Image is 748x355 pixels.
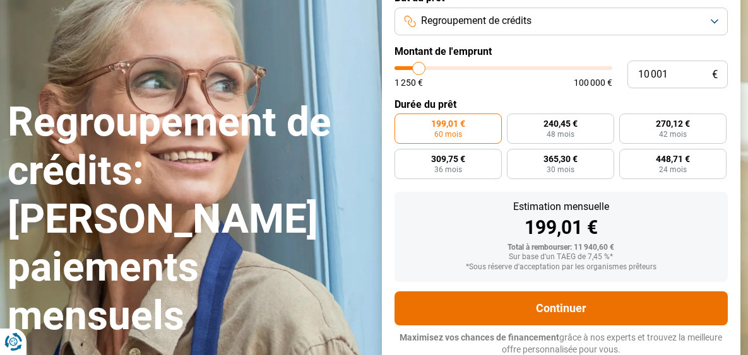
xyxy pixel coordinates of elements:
[712,69,718,80] span: €
[421,14,531,28] span: Regroupement de crédits
[395,45,728,57] label: Montant de l'emprunt
[434,166,462,173] span: 36 mois
[543,154,578,163] span: 365,30 €
[395,291,728,325] button: Continuer
[547,166,574,173] span: 30 mois
[659,166,687,173] span: 24 mois
[543,119,578,128] span: 240,45 €
[8,98,367,340] h1: Regroupement de crédits: [PERSON_NAME] paiements mensuels
[405,263,718,272] div: *Sous réserve d'acceptation par les organismes prêteurs
[434,131,462,138] span: 60 mois
[405,253,718,262] div: Sur base d'un TAEG de 7,45 %*
[656,119,690,128] span: 270,12 €
[405,218,718,237] div: 199,01 €
[659,131,687,138] span: 42 mois
[395,98,728,110] label: Durée du prêt
[431,154,465,163] span: 309,75 €
[395,8,728,35] button: Regroupement de crédits
[400,332,559,342] span: Maximisez vos chances de financement
[431,119,465,128] span: 199,01 €
[547,131,574,138] span: 48 mois
[656,154,690,163] span: 448,71 €
[405,243,718,252] div: Total à rembourser: 11 940,60 €
[574,78,612,87] span: 100 000 €
[405,202,718,212] div: Estimation mensuelle
[395,78,423,87] span: 1 250 €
